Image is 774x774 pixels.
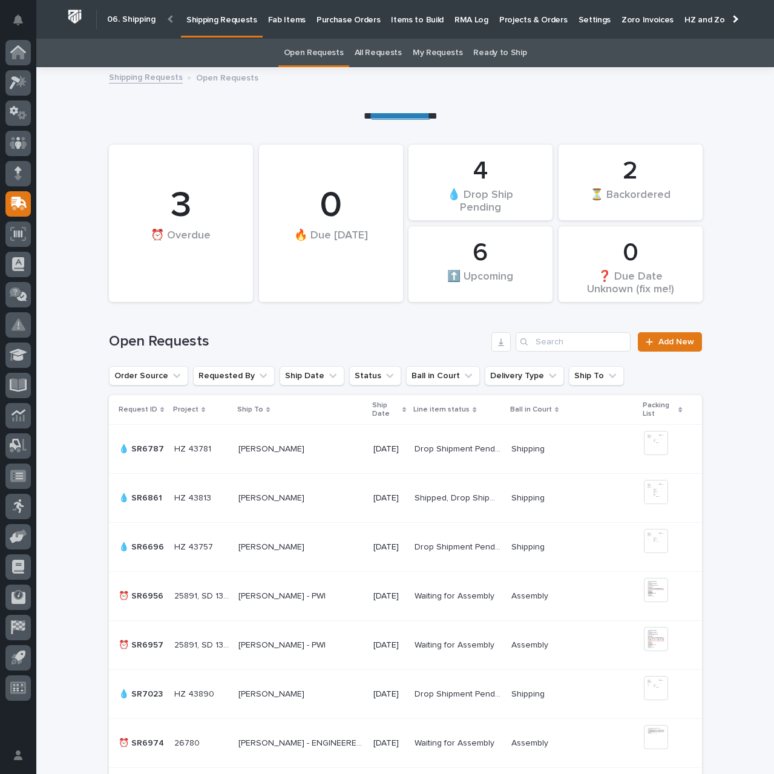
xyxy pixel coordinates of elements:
tr: 💧 SR7023💧 SR7023 HZ 43890HZ 43890 [PERSON_NAME][PERSON_NAME] [DATE]Drop Shipment PendingDrop Ship... [109,670,702,719]
p: Packing List [643,399,676,421]
p: Waiting for Assembly [415,638,497,651]
p: Waiting for Assembly [415,736,497,749]
p: Request ID [119,403,157,416]
div: 0 [280,184,382,228]
p: [PERSON_NAME] [238,687,307,700]
p: Drop Shipment Pending [415,687,503,700]
img: Workspace Logo [64,5,86,28]
p: Drop Shipment Pending [415,442,503,454]
button: Notifications [5,7,31,33]
p: Ball in Court [510,403,552,416]
p: 26780 [174,736,202,749]
p: ⏰ SR6956 [119,589,166,602]
p: HZ 43890 [174,687,217,700]
p: 25891, SD 1387 [174,638,232,651]
p: [PERSON_NAME] - PWI [238,638,328,651]
p: HZ 43757 [174,540,215,553]
div: Notifications [15,15,31,34]
p: HZ 43781 [174,442,214,454]
p: 💧 SR6787 [119,442,166,454]
tr: 💧 SR6787💧 SR6787 HZ 43781HZ 43781 [PERSON_NAME][PERSON_NAME] [DATE]Drop Shipment PendingDrop Ship... [109,425,702,474]
p: [PERSON_NAME] [238,540,307,553]
tr: 💧 SR6861💧 SR6861 HZ 43813HZ 43813 [PERSON_NAME][PERSON_NAME] [DATE]Shipped, Drop Shipment Pending... [109,474,702,523]
p: Shipped, Drop Shipment Pending [415,491,503,503]
p: [DATE] [373,493,405,503]
p: [PERSON_NAME] [238,442,307,454]
span: Add New [658,338,694,346]
tr: 💧 SR6696💧 SR6696 HZ 43757HZ 43757 [PERSON_NAME][PERSON_NAME] [DATE]Drop Shipment PendingDrop Ship... [109,523,702,572]
h2: 06. Shipping [107,15,156,25]
div: ❓ Due Date Unknown (fix me!) [579,269,682,295]
button: Order Source [109,366,188,385]
p: Assembly [511,589,551,602]
p: 💧 SR7023 [119,687,165,700]
h1: Open Requests [109,333,487,350]
p: Assembly [511,736,551,749]
div: 3 [130,184,232,228]
p: ⏰ SR6957 [119,638,166,651]
button: Requested By [193,366,275,385]
p: Shipping [511,442,547,454]
button: Delivery Type [485,366,564,385]
p: Project [173,403,198,416]
p: 💧 SR6696 [119,540,166,553]
p: 💧 SR6861 [119,491,165,503]
p: Open Requests [196,70,258,84]
p: Assembly [511,638,551,651]
p: [DATE] [373,689,405,700]
div: 6 [429,238,532,268]
div: 4 [429,156,532,186]
tr: ⏰ SR6957⏰ SR6957 25891, SD 138725891, SD 1387 [PERSON_NAME] - PWI[PERSON_NAME] - PWI [DATE]Waitin... [109,621,702,670]
tr: ⏰ SR6974⏰ SR6974 2678026780 [PERSON_NAME] - ENGINEERED RIGGING[PERSON_NAME] - ENGINEERED RIGGING ... [109,719,702,768]
a: Open Requests [284,39,344,67]
input: Search [516,332,631,352]
p: Shipping [511,540,547,553]
p: Shipping [511,491,547,503]
a: All Requests [355,39,402,67]
tr: ⏰ SR6956⏰ SR6956 25891, SD 138625891, SD 1386 [PERSON_NAME] - PWI[PERSON_NAME] - PWI [DATE]Waitin... [109,572,702,621]
p: Ship To [237,403,263,416]
p: [DATE] [373,542,405,553]
a: Add New [638,332,701,352]
p: [DATE] [373,444,405,454]
button: Status [349,366,401,385]
p: [PERSON_NAME] - PWI [238,589,328,602]
p: ⏰ SR6974 [119,736,166,749]
p: Line item status [413,403,470,416]
p: HZ 43813 [174,491,214,503]
p: Ship Date [372,399,399,421]
p: [PERSON_NAME] [238,491,307,503]
p: 25891, SD 1386 [174,589,232,602]
div: 2 [579,156,682,186]
button: Ship Date [280,366,344,385]
p: [DATE] [373,591,405,602]
div: 🔥 Due [DATE] [280,229,382,267]
p: Shipping [511,687,547,700]
p: Waiting for Assembly [415,589,497,602]
p: [DATE] [373,640,405,651]
button: Ship To [569,366,624,385]
a: Ready to Ship [473,39,526,67]
div: ⏳ Backordered [579,188,682,213]
a: My Requests [413,39,463,67]
div: 0 [579,238,682,268]
p: Drop Shipment Pending [415,540,503,553]
div: ⬆️ Upcoming [429,269,532,295]
div: ⏰ Overdue [130,229,232,267]
button: Ball in Court [406,366,480,385]
p: CHRISTOPHER COX - ENGINEERED RIGGING [238,736,366,749]
a: Shipping Requests [109,70,183,84]
p: [DATE] [373,738,405,749]
div: 💧 Drop Ship Pending [429,188,532,213]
